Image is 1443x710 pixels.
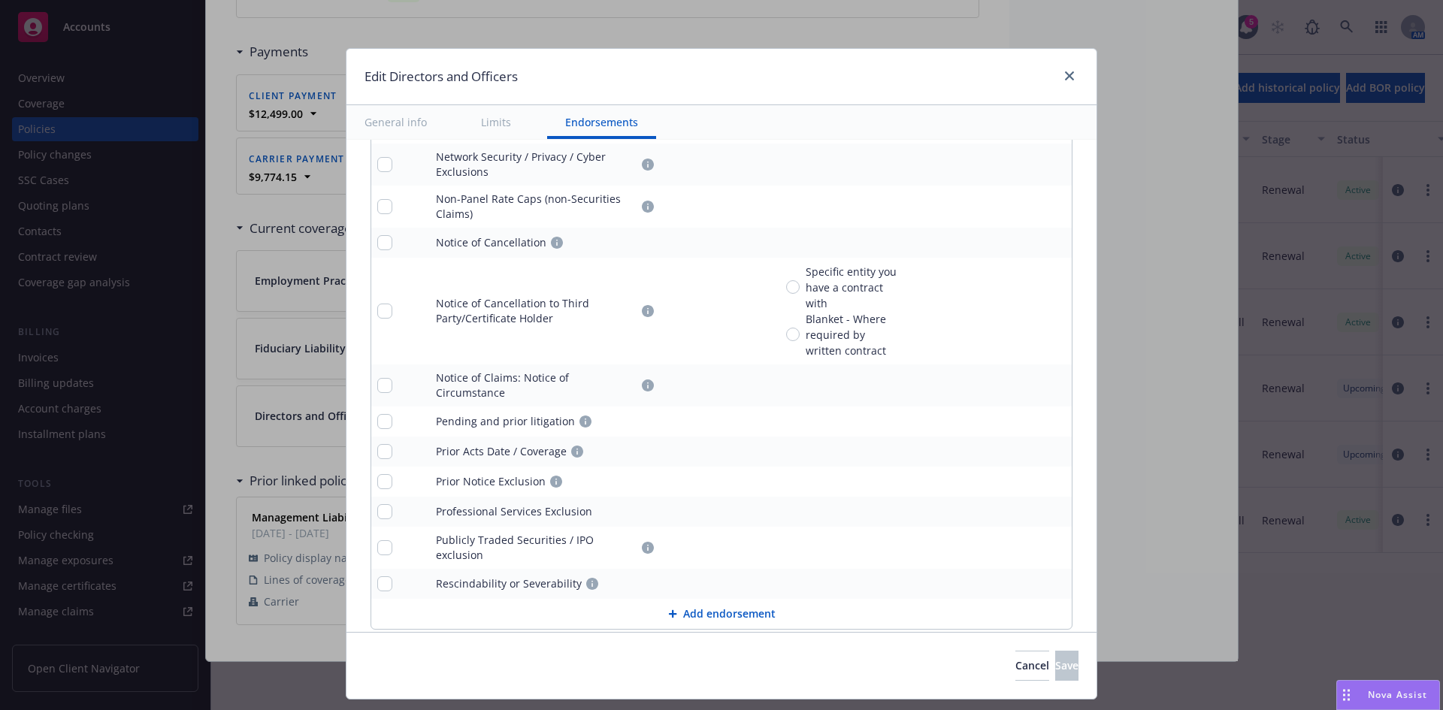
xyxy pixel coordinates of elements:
[463,105,529,139] button: Limits
[1368,688,1427,701] span: Nova Assist
[436,504,592,519] div: Professional Services Exclusion
[639,198,657,216] a: circleInformation
[548,234,566,252] a: circleInformation
[436,414,575,429] div: Pending and prior litigation
[346,105,445,139] button: General info
[436,192,638,222] div: Non-Panel Rate Caps (non-Securities Claims)
[1336,680,1440,710] button: Nova Assist
[436,444,567,459] div: Prior Acts Date / Coverage
[547,105,656,139] button: Endorsements
[639,156,657,174] a: circleInformation
[806,311,899,358] span: Blanket - Where required by written contract
[576,412,594,431] a: circleInformation
[568,443,586,461] a: circleInformation
[436,150,638,180] div: Network Security / Privacy / Cyber Exclusions
[436,474,546,489] div: Prior Notice Exclusion
[365,67,518,86] h1: Edit Directors and Officers
[436,533,638,563] div: Publicly Traded Securities / IPO exclusion
[583,575,601,593] a: circleInformation
[806,264,899,311] span: Specific entity you have a contract with
[639,539,657,557] a: circleInformation
[436,296,638,326] div: Notice of Cancellation to Third Party/Certificate Holder
[639,302,657,320] a: circleInformation
[786,280,800,294] input: Specific entity you have a contract with
[786,328,800,341] input: Blanket - Where required by written contract
[436,235,546,250] div: Notice of Cancellation
[436,370,638,400] div: Notice of Claims: Notice of Circumstance
[371,599,1072,629] button: Add endorsement
[639,376,657,394] a: circleInformation
[547,473,565,491] a: circleInformation
[436,576,582,591] div: Rescindability or Severability
[1337,681,1356,709] div: Drag to move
